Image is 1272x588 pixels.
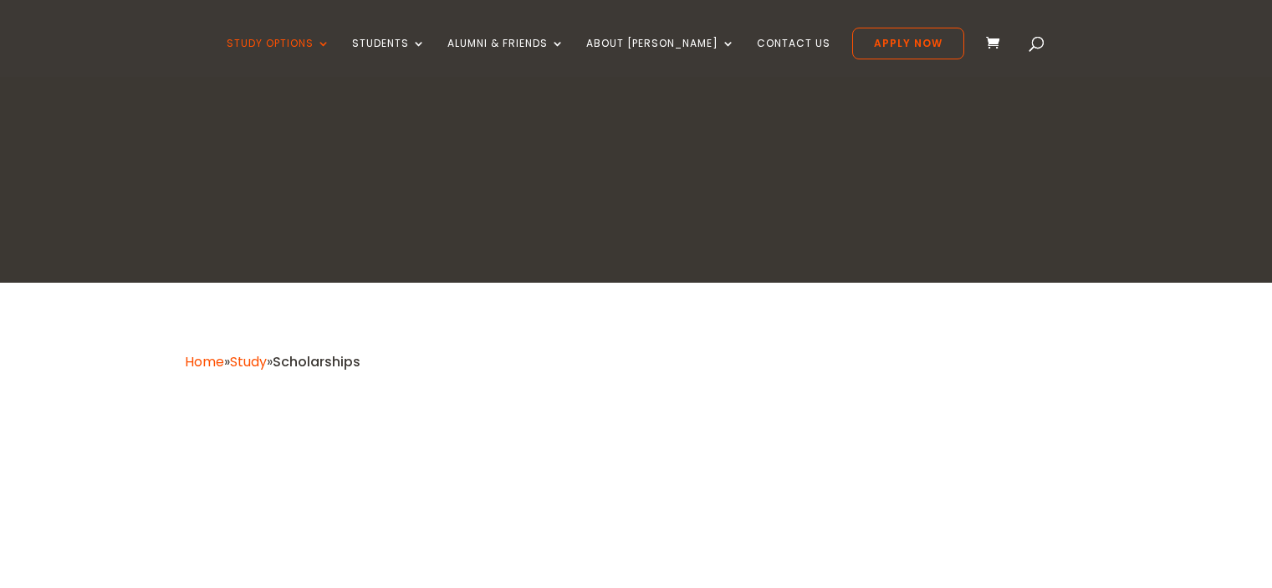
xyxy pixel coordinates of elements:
[757,38,830,77] a: Contact Us
[352,38,426,77] a: Students
[586,38,735,77] a: About [PERSON_NAME]
[227,38,330,77] a: Study Options
[185,352,360,371] span: » »
[230,352,267,371] a: Study
[273,352,360,371] span: Scholarships
[185,352,224,371] a: Home
[447,38,564,77] a: Alumni & Friends
[852,28,964,59] a: Apply Now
